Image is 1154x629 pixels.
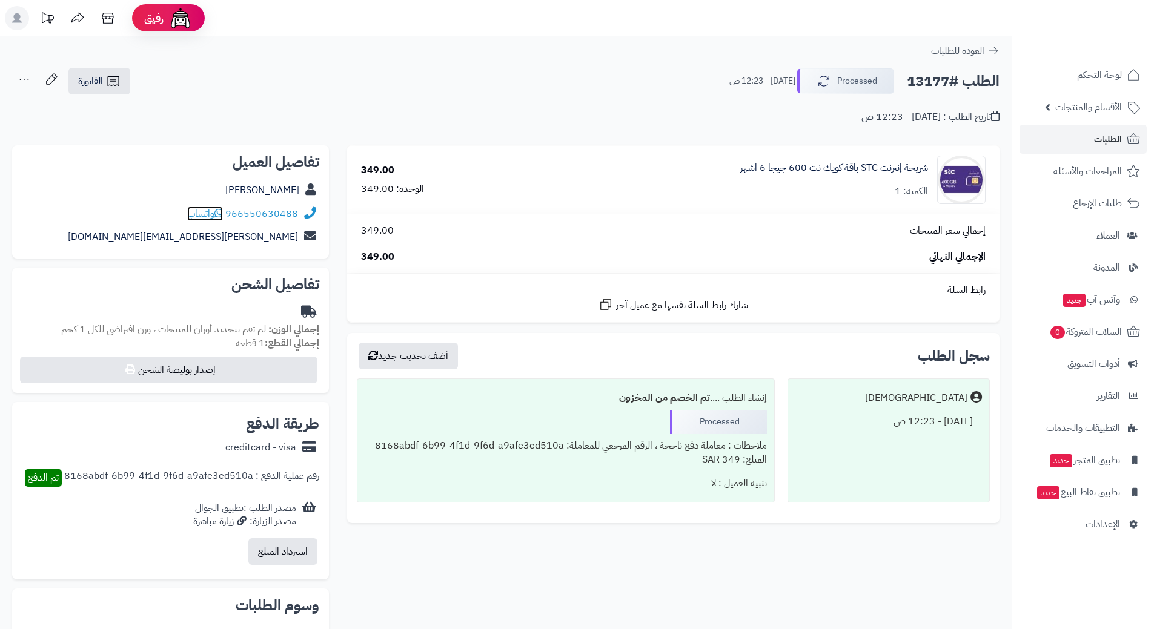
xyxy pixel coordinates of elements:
[616,298,748,312] span: شارك رابط السلة نفسها مع عميل آخر
[1053,163,1122,180] span: المراجعات والأسئلة
[361,182,424,196] div: الوحدة: 349.00
[68,229,298,244] a: [PERSON_NAME][EMAIL_ADDRESS][DOMAIN_NAME]
[599,297,748,312] a: شارك رابط السلة نفسها مع عميل آخر
[1049,452,1120,469] span: تطبيق المتجر
[20,357,317,383] button: إصدار بوليصة الشحن
[361,250,394,264] span: 349.00
[236,336,319,351] small: 1 قطعة
[1020,253,1147,282] a: المدونة
[1077,67,1122,84] span: لوحة التحكم
[1036,484,1120,501] span: تطبيق نقاط البيع
[187,206,223,221] a: واتساب
[1020,221,1147,250] a: العملاء
[225,206,298,221] a: 966550630488
[929,250,986,264] span: الإجمالي النهائي
[1020,317,1147,346] a: السلات المتروكة0
[1063,294,1086,307] span: جديد
[861,110,1000,124] div: تاريخ الطلب : [DATE] - 12:23 ص
[22,155,319,170] h2: تفاصيل العميل
[246,417,319,431] h2: طريقة الدفع
[1020,413,1147,443] a: التطبيقات والخدمات
[670,410,767,434] div: Processed
[193,515,296,529] div: مصدر الزيارة: زيارة مباشرة
[22,277,319,292] h2: تفاصيل الشحن
[938,156,985,204] img: 1737381301-5796560422315345811-90x90.jpg
[1020,189,1147,218] a: طلبات الإرجاع
[1050,326,1065,339] span: 0
[895,185,928,199] div: الكمية: 1
[28,470,59,485] span: تم الدفع
[365,434,766,472] div: ملاحظات : معاملة دفع ناجحة ، الرقم المرجعي للمعاملة: 8168abdf-6b99-4f1d-9f6d-a9afe3ed510a - المبل...
[365,472,766,495] div: تنبيه العميل : لا
[1093,259,1120,276] span: المدونة
[740,161,928,175] a: شريحة إنترنت STC باقة كويك نت 600 جيجا 6 اشهر
[1096,227,1120,244] span: العملاء
[729,75,795,87] small: [DATE] - 12:23 ص
[1020,157,1147,186] a: المراجعات والأسئلة
[1020,446,1147,475] a: تطبيق المتجرجديد
[359,343,458,369] button: أضف تحديث جديد
[1067,355,1120,372] span: أدوات التسويق
[144,11,164,25] span: رفيق
[1062,291,1120,308] span: وآتس آب
[1050,454,1072,467] span: جديد
[1020,125,1147,154] a: الطلبات
[64,469,319,487] div: رقم عملية الدفع : 8168abdf-6b99-4f1d-9f6d-a9afe3ed510a
[61,322,266,337] span: لم تقم بتحديد أوزان للمنتجات ، وزن افتراضي للكل 1 كجم
[32,6,62,33] a: تحديثات المنصة
[168,6,193,30] img: ai-face.png
[248,538,317,565] button: استرداد المبلغ
[1073,195,1122,212] span: طلبات الإرجاع
[1020,285,1147,314] a: وآتس آبجديد
[918,349,990,363] h3: سجل الطلب
[1020,349,1147,378] a: أدوات التسويق
[268,322,319,337] strong: إجمالي الوزن:
[619,390,710,405] b: تم الخصم من المخزون
[78,74,103,88] span: الفاتورة
[193,501,296,529] div: مصدر الطلب :تطبيق الجوال
[931,44,1000,58] a: العودة للطلبات
[361,163,394,177] div: 349.00
[1055,99,1122,116] span: الأقسام والمنتجات
[1086,516,1120,533] span: الإعدادات
[1020,381,1147,410] a: التقارير
[1020,61,1147,90] a: لوحة التحكم
[1037,486,1059,499] span: جديد
[225,183,299,197] a: [PERSON_NAME]
[795,410,982,433] div: [DATE] - 12:23 ص
[1072,32,1142,58] img: logo-2.png
[365,386,766,410] div: إنشاء الطلب ....
[68,68,130,94] a: الفاتورة
[1020,478,1147,507] a: تطبيق نقاط البيعجديد
[1049,323,1122,340] span: السلات المتروكة
[1046,420,1120,436] span: التطبيقات والخدمات
[1094,131,1122,148] span: الطلبات
[907,69,1000,94] h2: الطلب #13177
[225,441,296,455] div: creditcard - visa
[361,224,394,238] span: 349.00
[1020,510,1147,539] a: الإعدادات
[1097,387,1120,404] span: التقارير
[22,598,319,613] h2: وسوم الطلبات
[265,336,319,351] strong: إجمالي القطع:
[931,44,984,58] span: العودة للطلبات
[865,391,967,405] div: [DEMOGRAPHIC_DATA]
[797,68,894,94] button: Processed
[352,283,995,297] div: رابط السلة
[910,224,986,238] span: إجمالي سعر المنتجات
